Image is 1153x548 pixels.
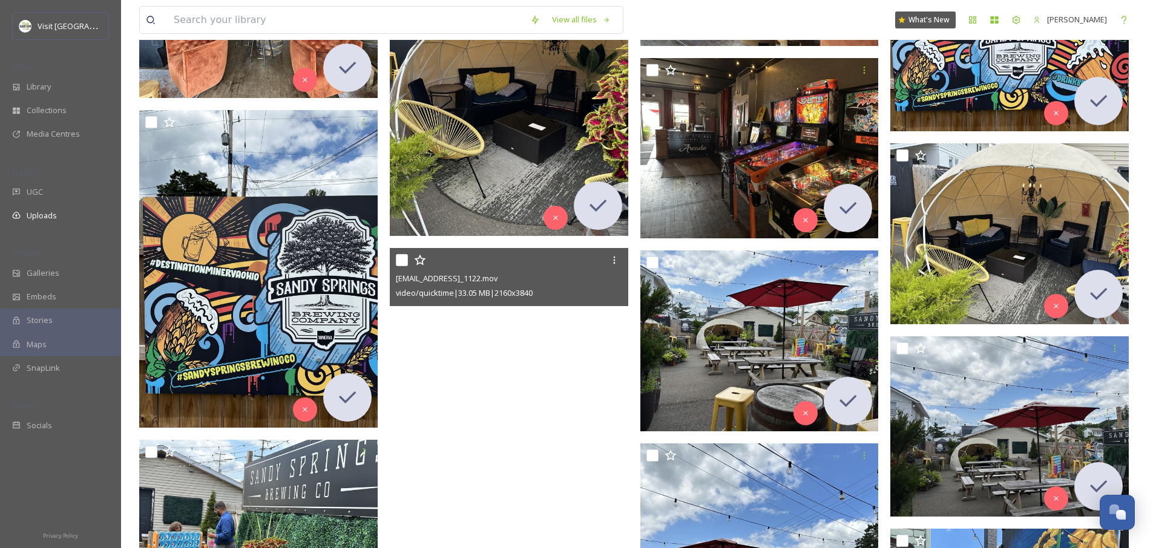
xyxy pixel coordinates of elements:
span: Embeds [27,291,56,302]
span: MEDIA [12,62,33,71]
span: Galleries [27,267,59,279]
span: Socials [27,420,52,431]
span: Library [27,81,51,93]
span: Uploads [27,210,57,221]
span: Collections [27,105,67,116]
span: [PERSON_NAME] [1047,14,1107,25]
span: [EMAIL_ADDRESS]_1122.mov [396,273,498,284]
input: Search your library [168,7,524,33]
span: Visit [GEOGRAPHIC_DATA] [38,20,131,31]
a: View all files [546,8,617,31]
img: ext_1757696982.836867_TonjaM@VisitCanton.com-IMG_1096.jpeg [640,250,881,431]
button: Open Chat [1100,495,1135,530]
span: UGC [27,186,43,198]
a: [PERSON_NAME] [1027,8,1113,31]
span: Stories [27,315,53,326]
img: ext_1757696980.930323_TonjaM@VisitCanton.com-IMG_1097.jpeg [890,336,1131,517]
span: video/quicktime | 33.05 MB | 2160 x 3840 [396,287,533,298]
span: WIDGETS [12,249,40,258]
img: ext_1757696986.092538_TonjaM@VisitCanton.com-IMG_1100.jpeg [139,110,378,428]
span: SOCIALS [12,401,36,410]
span: SnapLink [27,362,60,374]
span: Maps [27,339,47,350]
span: Media Centres [27,128,80,140]
a: Privacy Policy [43,527,78,542]
img: download.jpeg [19,20,31,32]
a: What's New [895,11,956,28]
span: COLLECT [12,168,38,177]
img: ext_1757696981.663376_TonjaM@VisitCanton.com-IMG_1098.jpeg [890,143,1131,324]
img: ext_1757696987.368841_TonjaM@VisitCanton.com-IMG_1089.jpeg [640,58,881,239]
span: Privacy Policy [43,532,78,540]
